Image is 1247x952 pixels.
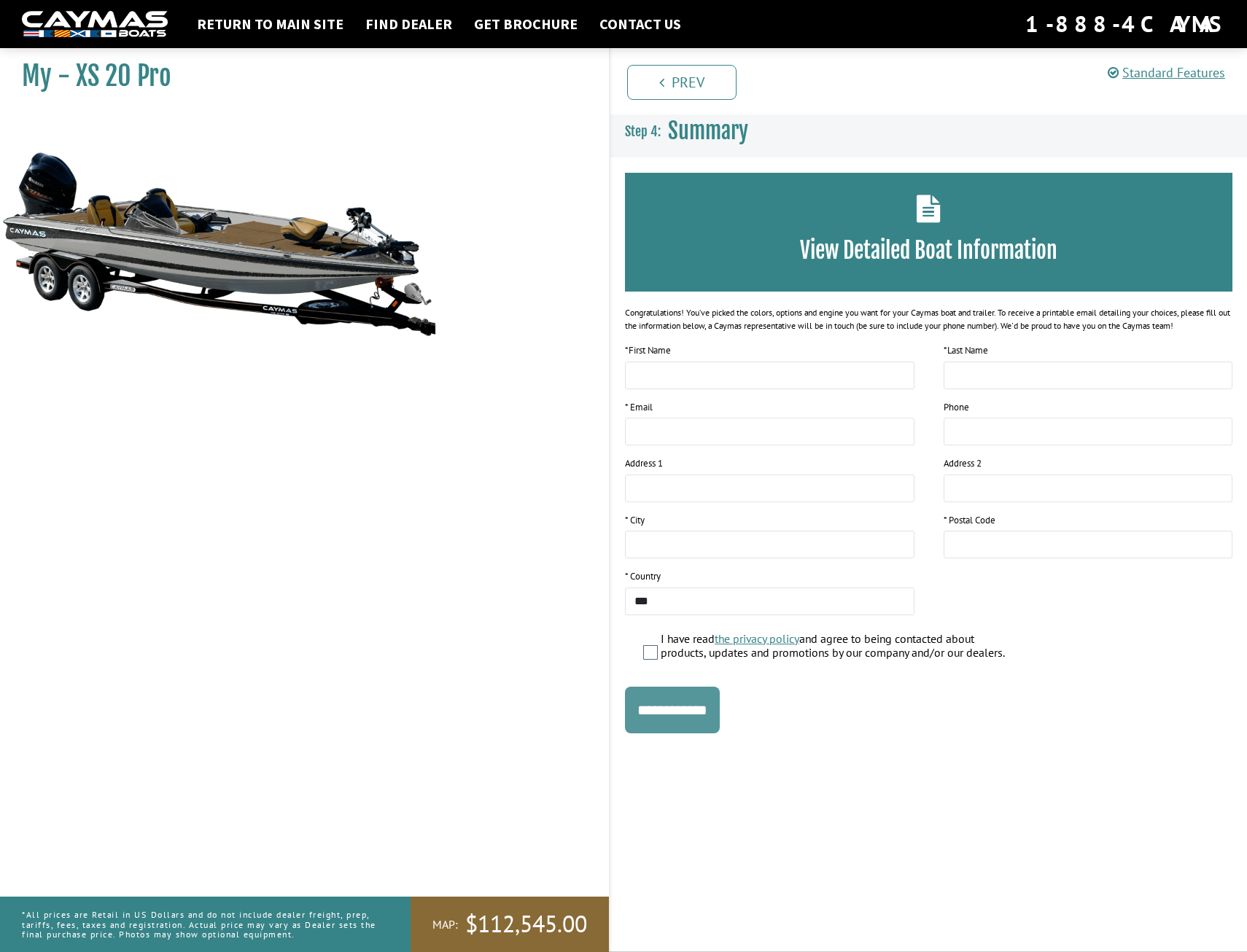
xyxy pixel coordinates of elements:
[627,65,737,100] a: Prev
[647,237,1211,264] h3: View Detailed Boat Information
[625,569,661,584] label: * Country
[22,11,168,38] img: white-logo-c9c8dbefe5ff5ceceb0f0178aa75bf4bb51f6bca0971e226c86eb53dfe498488.png
[358,15,459,34] a: Find Dealer
[411,897,609,952] a: MAP:$112,545.00
[944,400,969,415] label: Phone
[190,15,351,34] a: Return to main site
[661,632,1014,663] label: I have read and agree to being contacted about products, updates and promotions by our company an...
[668,117,748,144] span: Summary
[715,631,799,646] a: the privacy policy
[625,343,671,358] label: First Name
[944,343,988,358] label: Last Name
[625,400,653,415] label: * Email
[625,456,663,471] label: Address 1
[944,513,995,528] label: * Postal Code
[1108,64,1225,81] a: Standard Features
[465,909,587,940] span: $112,545.00
[1025,8,1225,40] div: 1-888-4CAYMAS
[22,60,572,93] h1: My - XS 20 Pro
[623,63,1247,100] ul: Pagination
[432,917,458,932] span: MAP:
[944,456,982,471] label: Address 2
[625,513,645,528] label: * City
[625,306,1232,332] div: Congratulations! You’ve picked the colors, options and engine you want for your Caymas boat and t...
[592,15,688,34] a: Contact Us
[22,902,378,946] p: *All prices are Retail in US Dollars and do not include dealer freight, prep, tariffs, fees, taxe...
[467,15,585,34] a: Get Brochure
